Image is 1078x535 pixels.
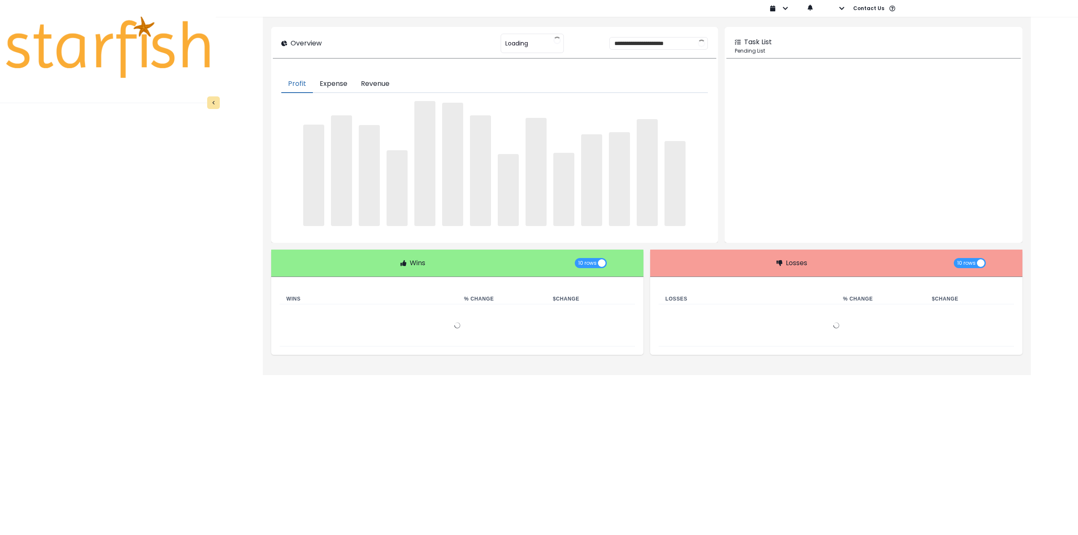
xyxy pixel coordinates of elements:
span: ‌ [331,115,352,226]
span: ‌ [581,134,602,226]
p: Losses [786,258,807,268]
th: % Change [457,294,546,304]
button: Revenue [354,75,396,93]
span: Loading [505,35,528,52]
span: ‌ [609,132,630,226]
p: Task List [744,37,772,47]
button: Profit [281,75,313,93]
span: ‌ [359,125,380,226]
span: ‌ [498,154,519,226]
span: ‌ [414,101,435,226]
span: ‌ [442,103,463,226]
th: Wins [280,294,457,304]
button: Expense [313,75,354,93]
span: ‌ [553,153,574,226]
span: 10 rows [578,258,597,268]
span: ‌ [526,118,547,226]
th: % Change [836,294,925,304]
span: ‌ [470,115,491,226]
span: ‌ [664,141,686,226]
p: Pending List [735,47,1012,55]
span: ‌ [387,150,408,226]
p: Overview [291,38,322,48]
th: Losses [659,294,836,304]
p: Wins [410,258,425,268]
span: ‌ [637,119,658,226]
th: $ Change [925,294,1014,304]
span: 10 rows [957,258,976,268]
th: $ Change [546,294,635,304]
span: ‌ [303,125,324,226]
